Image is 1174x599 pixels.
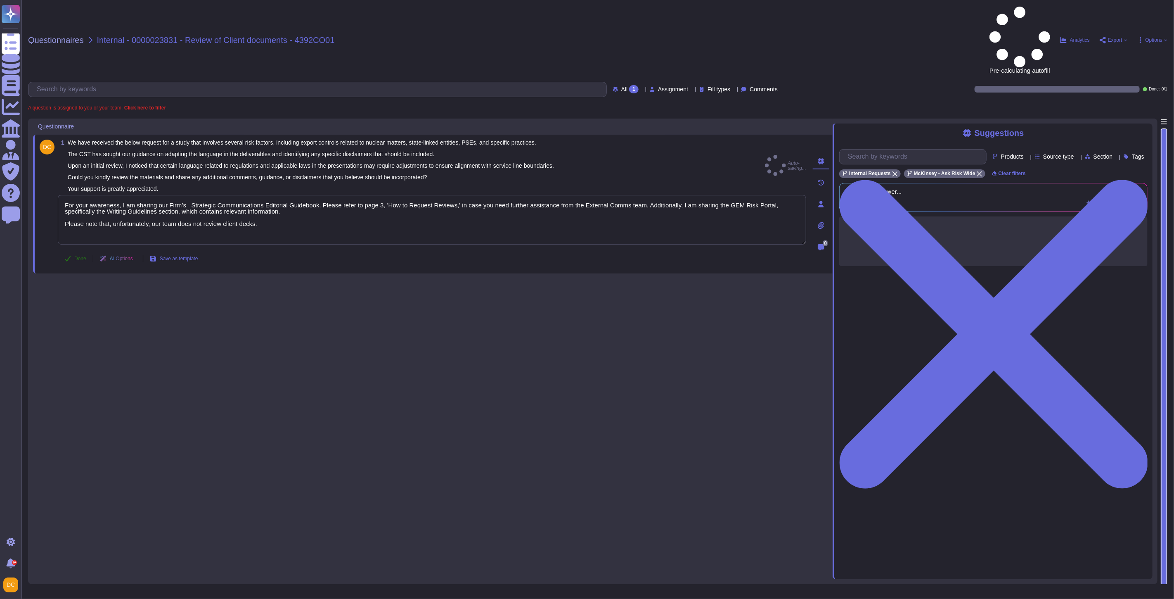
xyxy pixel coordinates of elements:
[110,256,133,261] span: AI Options
[1146,38,1162,43] span: Options
[844,150,986,164] input: Search by keywords
[28,36,84,44] span: Questionnaires
[629,85,639,93] div: 1
[58,195,806,245] textarea: For your awareness, I am sharing our Firm’s Strategic Communications Editorial Guidebook. Please ...
[1070,38,1090,43] span: Analytics
[823,240,828,246] span: 0
[28,105,166,110] span: A question is assigned to you or your team.
[708,86,730,92] span: Fill types
[143,250,205,267] button: Save as template
[160,256,198,261] span: Save as template
[750,86,778,92] span: Comments
[58,140,64,145] span: 1
[40,140,54,155] img: user
[33,82,606,97] input: Search by keywords
[658,86,688,92] span: Assignment
[58,250,93,267] button: Done
[38,124,74,129] span: Questionnaire
[989,7,1050,74] span: Pre-calculating autofill
[1060,37,1090,43] button: Analytics
[3,578,18,592] img: user
[1149,87,1160,91] span: Done:
[74,256,86,261] span: Done
[621,86,628,92] span: All
[765,155,806,176] span: Auto-saving...
[123,105,166,111] b: Click here to filter
[1162,87,1167,91] span: 0 / 1
[2,576,24,594] button: user
[68,139,554,192] span: We have received the below request for a study that involves several risk factors, including expo...
[12,560,17,565] div: 9+
[97,36,335,44] span: Internal - 0000023831 - Review of Client documents - 4392CO01
[1108,38,1122,43] span: Export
